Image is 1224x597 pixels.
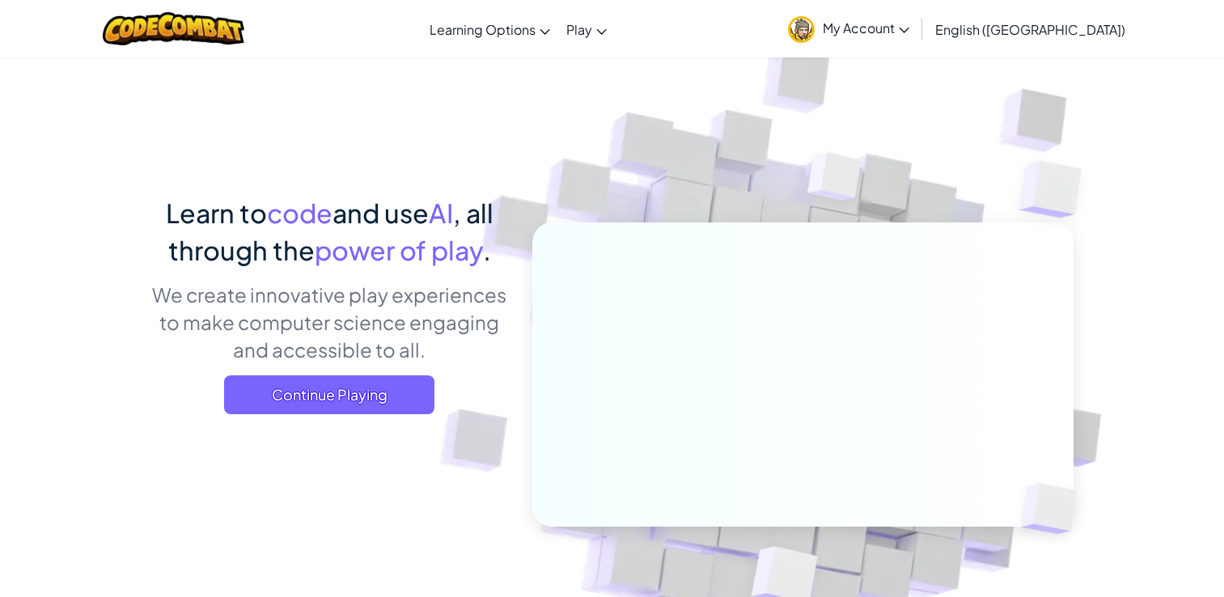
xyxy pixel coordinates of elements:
[224,375,434,414] a: Continue Playing
[103,12,244,45] img: CodeCombat logo
[823,19,909,36] span: My Account
[566,21,592,38] span: Play
[558,7,615,51] a: Play
[777,121,893,241] img: Overlap cubes
[166,197,267,229] span: Learn to
[788,16,815,43] img: avatar
[421,7,558,51] a: Learning Options
[430,21,536,38] span: Learning Options
[780,3,917,54] a: My Account
[993,450,1115,568] img: Overlap cubes
[315,234,483,266] span: power of play
[429,197,453,229] span: AI
[332,197,429,229] span: and use
[927,7,1133,51] a: English ([GEOGRAPHIC_DATA])
[935,21,1125,38] span: English ([GEOGRAPHIC_DATA])
[267,197,332,229] span: code
[483,234,491,266] span: .
[151,281,508,363] p: We create innovative play experiences to make computer science engaging and accessible to all.
[987,121,1127,258] img: Overlap cubes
